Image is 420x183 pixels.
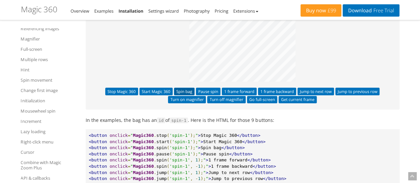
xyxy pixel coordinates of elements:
[195,145,198,150] span: "
[198,157,203,162] span: );
[206,164,209,169] span: "
[156,145,167,150] span: spin
[263,176,286,181] span: </button>
[169,145,190,150] span: 'spin-1'
[195,170,198,175] span: 1
[193,151,198,156] span: );
[198,145,201,150] span: >
[154,164,156,169] span: .
[300,4,341,17] a: Buy now£99
[128,145,130,150] span: =
[21,86,77,94] a: Change first image
[21,25,77,33] a: Referencing images
[190,164,193,169] span: ,
[71,8,89,14] a: Overview
[154,139,156,144] span: .
[130,157,133,162] span: "
[326,8,336,13] span: £99
[190,170,193,175] span: ,
[169,164,190,169] span: 'spin-1'
[233,8,258,14] a: Extensions
[21,5,57,14] h1: Magic 360
[201,139,203,144] span: >
[195,164,198,169] span: -
[110,157,128,162] span: onclick
[209,170,250,175] span: Jump to next row
[157,118,165,124] span: id
[222,88,257,95] button: 1 frame forward
[130,176,133,181] span: "
[21,107,77,115] a: Mousewheel spin
[198,133,201,138] span: >
[156,151,169,156] span: pause
[201,164,206,169] span: );
[297,88,334,95] button: Jump to next row
[130,145,133,150] span: "
[167,133,169,138] span: (
[190,145,196,150] span: );
[247,96,278,103] button: Go full-screen
[195,133,198,138] span: "
[156,176,167,181] span: jump
[133,133,154,138] span: Magic360
[110,164,128,169] span: onclick
[89,139,107,144] span: <button
[154,176,156,181] span: .
[21,128,77,136] a: Lazy loading
[89,157,107,162] span: <button
[89,164,107,169] span: <button
[139,88,173,95] button: Start Magic 360
[203,139,242,144] span: Start Magic 360
[190,133,196,138] span: );
[250,170,273,175] span: </button>
[130,164,133,169] span: "
[211,164,252,169] span: 1 frame backward
[253,164,276,169] span: </button>
[89,170,107,175] span: <button
[110,176,128,181] span: onclick
[156,157,167,162] span: spin
[167,164,169,169] span: (
[21,45,77,53] a: Full-screen
[119,8,143,14] a: Installation
[209,164,211,169] span: >
[198,176,201,181] span: 1
[196,88,220,95] button: Pause spin
[133,176,154,181] span: Magic360
[21,66,77,74] a: Hint
[203,157,206,162] span: "
[372,8,394,13] span: Free Trial
[174,88,195,95] button: Spin bag
[21,76,77,84] a: Spin movement
[133,164,154,169] span: Magic360
[190,157,193,162] span: ,
[279,96,317,103] button: Get current frame
[128,151,130,156] span: =
[133,151,154,156] span: Magic360
[86,116,399,124] p: In the examples, the bag has an of . Here is the HTML for those 9 buttons:
[94,8,114,14] a: Examples
[128,157,130,162] span: =
[198,164,201,169] span: 1
[198,151,201,156] span: "
[130,170,133,175] span: "
[335,88,380,95] button: Jump to previous row
[110,151,128,156] span: onclick
[105,88,138,95] button: Stop Magic 360
[198,170,203,175] span: );
[156,170,167,175] span: jump
[89,133,107,138] span: <button
[167,145,169,150] span: (
[110,145,128,150] span: onclick
[154,133,156,138] span: .
[128,164,130,169] span: =
[133,145,154,150] span: Magic360
[21,158,77,172] a: Combine with Magic Zoom Plus
[128,176,130,181] span: =
[154,157,156,162] span: .
[156,133,167,138] span: stop
[154,145,156,150] span: .
[206,157,209,162] span: >
[133,157,154,162] span: Magic360
[206,170,209,175] span: >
